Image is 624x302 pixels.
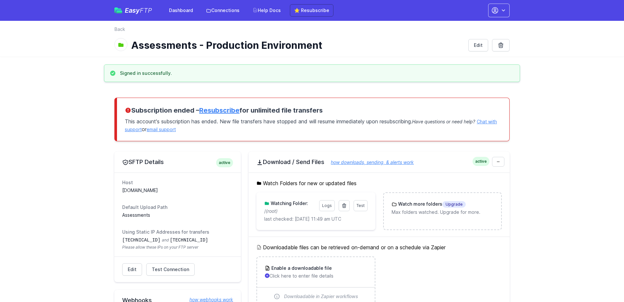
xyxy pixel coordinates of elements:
span: FTP [140,7,152,14]
nav: Breadcrumb [114,26,510,36]
a: Watch more foldersUpgrade Max folders watched. Upgrade for more. [384,193,501,223]
h3: Subscription ended – for unlimited file transfers [125,106,501,115]
dt: Host [122,179,233,186]
a: email support [147,127,176,132]
h5: Watch Folders for new or updated files [256,179,502,187]
h3: Watch more folders [397,201,466,208]
i: (root) [266,208,278,214]
img: easyftp_logo.png [114,7,122,13]
a: ⭐ Resubscribe [290,4,333,17]
h1: Assessments - Production Environment [131,39,463,51]
span: Downloadable in Zapier workflows [284,293,358,300]
p: / [264,208,315,214]
dd: [DOMAIN_NAME] [122,187,233,194]
span: Easy [125,7,152,14]
span: active [216,158,233,167]
a: Connections [202,5,243,16]
a: Back [114,26,125,33]
a: Test Connection [146,263,195,276]
dt: Using Static IP Addresses for transfers [122,229,233,235]
h2: SFTP Details [122,158,233,166]
a: Test [354,200,368,211]
a: EasyFTP [114,7,152,14]
p: Click here to enter file details [265,273,367,279]
span: and [162,238,169,242]
p: This account's subscription has ended. New file transfers have stopped and will resume immediatel... [125,115,501,133]
span: Upgrade [442,201,466,208]
span: active [473,157,489,166]
p: last checked: [DATE] 11:49 am UTC [264,216,367,222]
a: Resubscribe [199,106,240,114]
span: Test Connection [152,266,189,273]
code: [TECHNICAL_ID] [170,238,208,243]
dd: Assessments [122,212,233,218]
span: Have questions or need help? [412,119,475,124]
span: Test [357,203,365,208]
h3: Watching Folder: [269,200,308,207]
h3: Enable a downloadable file [270,265,332,271]
span: Please allow these IPs on your FTP server [122,245,233,250]
a: Edit [468,39,488,51]
a: Edit [122,263,142,276]
a: Help Docs [249,5,285,16]
a: Dashboard [165,5,197,16]
p: Max folders watched. Upgrade for more. [392,209,493,215]
h2: Download / Send Files [256,158,502,166]
a: Logs [319,200,335,211]
h3: Signed in successfully. [120,70,172,76]
a: how downloads, sending, & alerts work [324,159,414,165]
dt: Default Upload Path [122,204,233,211]
h5: Downloadable files can be retrieved on-demand or on a schedule via Zapier [256,243,502,251]
code: [TECHNICAL_ID] [122,238,161,243]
